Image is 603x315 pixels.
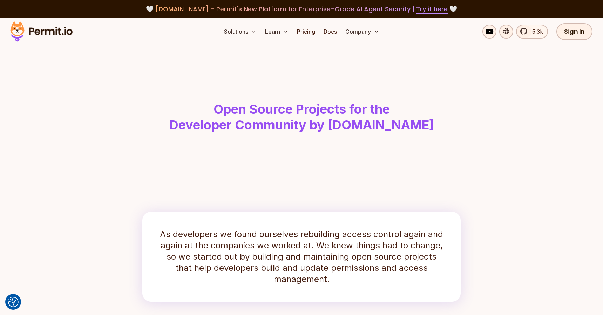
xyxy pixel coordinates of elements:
[528,27,543,36] span: 5.3k
[8,297,19,307] img: Revisit consent button
[221,25,259,39] button: Solutions
[8,297,19,307] button: Consent Preferences
[155,5,448,13] span: [DOMAIN_NAME] - Permit's New Platform for Enterprise-Grade AI Agent Security |
[122,101,481,133] h1: Open Source Projects for the Developer Community by [DOMAIN_NAME]
[516,25,548,39] a: 5.3k
[556,23,592,40] a: Sign In
[321,25,340,39] a: Docs
[17,4,586,14] div: 🤍 🤍
[416,5,448,14] a: Try it here
[7,20,76,43] img: Permit logo
[294,25,318,39] a: Pricing
[159,229,444,285] p: As developers we found ourselves rebuilding access control again and again at the companies we wo...
[343,25,382,39] button: Company
[262,25,291,39] button: Learn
